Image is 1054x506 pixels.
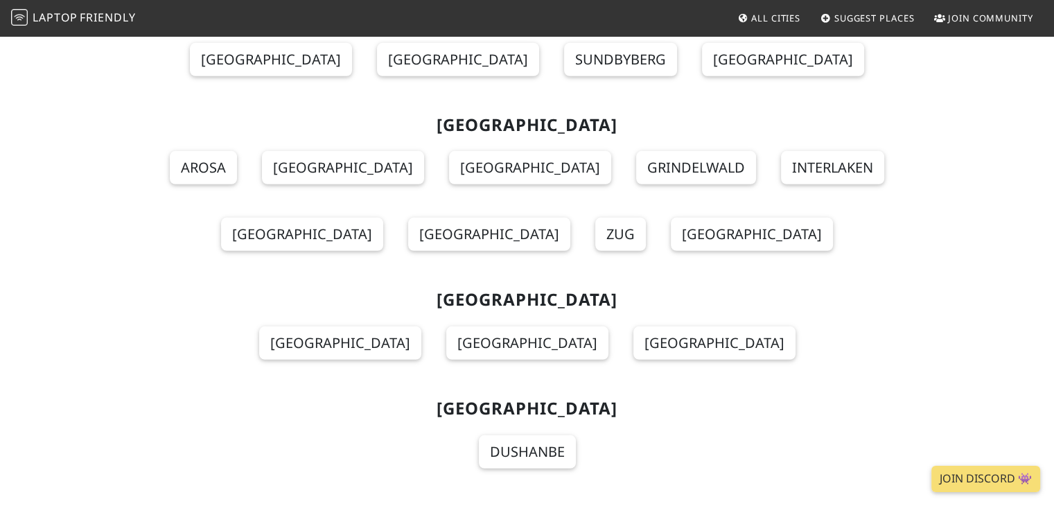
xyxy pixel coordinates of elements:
a: Grindelwald [636,151,756,184]
a: [GEOGRAPHIC_DATA] [221,218,383,251]
a: [GEOGRAPHIC_DATA] [262,151,424,184]
a: [GEOGRAPHIC_DATA] [671,218,833,251]
span: Laptop [33,10,78,25]
a: Dushanbe [479,435,576,469]
a: [GEOGRAPHIC_DATA] [259,326,421,360]
a: Sundbyberg [564,43,677,76]
a: [GEOGRAPHIC_DATA] [408,218,570,251]
a: Join Community [929,6,1039,30]
a: All Cities [732,6,806,30]
h2: [GEOGRAPHIC_DATA] [78,115,976,135]
span: Suggest Places [834,12,915,24]
a: [GEOGRAPHIC_DATA] [446,326,608,360]
a: Zug [595,218,646,251]
a: [GEOGRAPHIC_DATA] [190,43,352,76]
h2: [GEOGRAPHIC_DATA] [78,290,976,310]
a: [GEOGRAPHIC_DATA] [449,151,611,184]
a: LaptopFriendly LaptopFriendly [11,6,136,30]
a: Interlaken [781,151,884,184]
a: Arosa [170,151,237,184]
a: [GEOGRAPHIC_DATA] [702,43,864,76]
h2: [GEOGRAPHIC_DATA] [78,399,976,419]
span: Join Community [948,12,1033,24]
img: LaptopFriendly [11,9,28,26]
a: [GEOGRAPHIC_DATA] [377,43,539,76]
span: All Cities [751,12,800,24]
a: Suggest Places [815,6,920,30]
a: [GEOGRAPHIC_DATA] [633,326,796,360]
span: Friendly [80,10,135,25]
